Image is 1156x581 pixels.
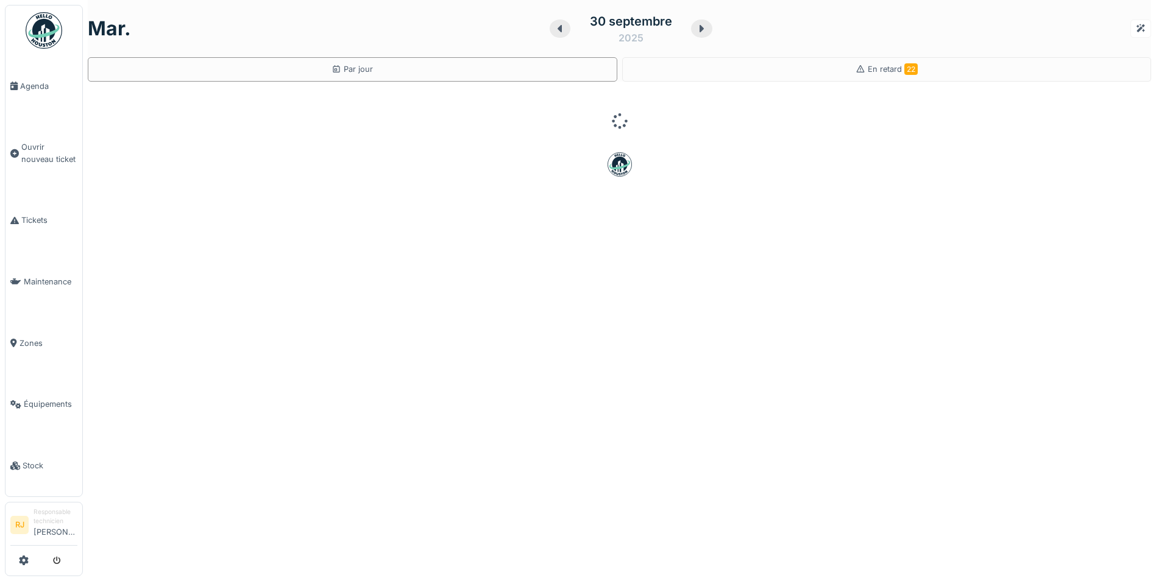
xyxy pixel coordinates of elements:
a: Stock [5,435,82,496]
a: Maintenance [5,251,82,312]
img: Badge_color-CXgf-gQk.svg [26,12,62,49]
span: Stock [23,460,77,471]
a: Équipements [5,374,82,435]
span: Agenda [20,80,77,92]
span: Ouvrir nouveau ticket [21,141,77,164]
span: 22 [904,63,918,75]
a: Tickets [5,190,82,252]
span: En retard [868,65,918,74]
div: 2025 [619,30,644,45]
span: Équipements [24,398,77,410]
a: Zones [5,312,82,374]
li: RJ [10,516,29,534]
a: Agenda [5,55,82,117]
li: [PERSON_NAME] [34,507,77,543]
span: Zones [20,337,77,349]
span: Tickets [21,214,77,226]
h1: mar. [88,17,131,40]
div: Par jour [332,63,373,75]
span: Maintenance [24,276,77,287]
a: Ouvrir nouveau ticket [5,117,82,190]
img: badge-BVDL4wpA.svg [608,152,632,177]
div: Responsable technicien [34,507,77,526]
a: RJ Responsable technicien[PERSON_NAME] [10,507,77,546]
div: 30 septembre [590,12,672,30]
